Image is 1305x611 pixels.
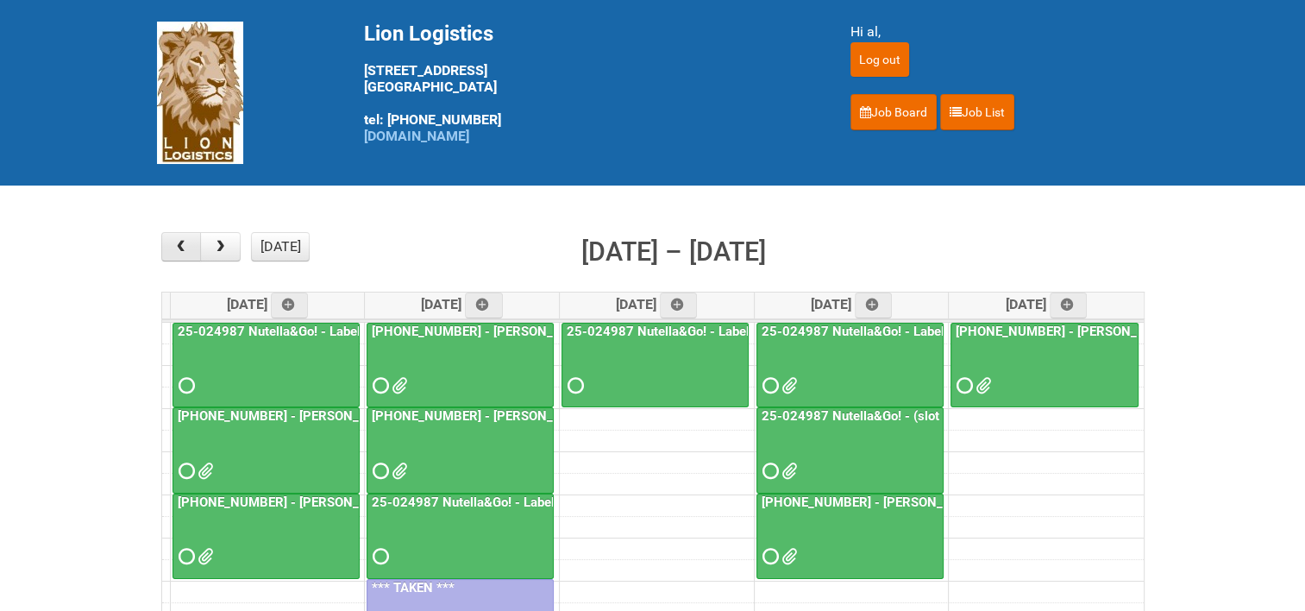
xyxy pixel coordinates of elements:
span: [DATE] [1006,296,1088,312]
a: [PHONE_NUMBER] - [PERSON_NAME] Cup Landscape [368,324,687,339]
span: Requested [762,551,775,563]
span: Requested [179,380,191,392]
a: [PHONE_NUMBER] - [PERSON_NAME] Cup Landscape Repacking Day [756,494,944,579]
span: [DATE] [421,296,503,312]
span: [DATE] [811,296,893,312]
span: GROUP 1004 (2) FRONT.jpg GROUP 1004 (2).jpg GROUP 1004 (3) FRONT.jpg GROUP 1004 (3).jpg GROUP 100... [781,465,794,477]
input: Log out [850,42,909,77]
a: [PHONE_NUMBER] - [PERSON_NAME] Cup Landscape [367,323,554,408]
span: grp 2711.jpg grp 2710.jpg grp 2704.jpg grp 2703.jpg grp 2702.jpg grp 2701.jpg Packing MOR 25-0290... [781,551,794,563]
a: 25-024987 Nutella&Go! - Labeling Day [562,323,749,408]
a: [PHONE_NUMBER] - [PERSON_NAME] Cup Landscape - Packing Labels (HOT) [174,408,631,424]
span: 85B.doc 73O.doc 73N.doc 73L.doc 73C.doc 72B.doc 66B.doc 25B.doc 436.doc 645.doc 721.doc 852.doc 5... [198,465,210,477]
div: [STREET_ADDRESS] [GEOGRAPHIC_DATA] tel: [PHONE_NUMBER] [364,22,807,144]
a: 25-024987 Nutella&Go! - (slot for QC photos) [756,407,944,493]
span: Requested [373,551,385,563]
a: 25-024987 Nutella&Go! - Labeling Day [368,494,602,510]
a: [PHONE_NUMBER] - [PERSON_NAME] Cup Landscape Repacking Day [758,494,1168,510]
a: 25-024987 Nutella&Go! - Labeling Day [367,494,554,579]
a: 25-024987 Nutella&Go! - (slot for QC photos) [758,408,1029,424]
img: Lion Logistics [157,22,243,164]
a: [PHONE_NUMBER] - [PERSON_NAME] Cup Landscape - Labels and Photo Slot [368,408,825,424]
button: [DATE] [251,232,310,261]
a: Job List [940,94,1014,130]
a: [PHONE_NUMBER] - [PERSON_NAME] Cup Landscape - Packing Labels (COLD) [173,494,360,579]
h2: [DATE] – [DATE] [581,232,766,272]
span: Requested [762,380,775,392]
span: Requested [568,380,580,392]
a: Job Board [850,94,937,130]
span: GROUP 2611.jpg GROUP 2610.jpg GROUP 1010.jpg 25_029098_01_LABELS_10Jul25 Dixie Cup LION1.xlsx Mai... [976,380,988,392]
a: Add an event [1050,293,1088,318]
span: Requested [179,551,191,563]
a: Add an event [271,293,309,318]
span: Requested [957,380,969,392]
span: Requested [373,465,385,477]
span: Packing MOR 25-029098 - V5.xlsm 25-029098-01_V2NoLids.pdf LPF 25-029098_v3.xlsx 25-029098-01_V1Li... [392,380,404,392]
span: 9K8.doc 8F0.doc 7P3.doc 07A.doc 6M4.doc 5H1.doc 4D6.doc 3J7.doc 2B9.doc 1G2.doc 0L5.doc 21L.doc 2... [198,551,210,563]
a: Add an event [660,293,698,318]
a: Add an event [465,293,503,318]
a: [DOMAIN_NAME] [364,128,469,144]
a: 25-024987 Nutella&Go! - Labeling Day [563,324,797,339]
span: Requested [762,465,775,477]
a: 25-024987 Nutella&Go! - Labeling Day [174,324,408,339]
span: [DATE] [616,296,698,312]
a: 25-024987 Nutella&Go! - Labeling Day [173,323,360,408]
div: Hi al, [850,22,1149,42]
a: Lion Logistics [157,84,243,100]
span: 3J7.doc 2B9.doc 0L5.doc [392,465,404,477]
span: [DATE] [227,296,309,312]
a: 25-024987 Nutella&Go! - Labeling/Mailing Day 1 [758,324,1051,339]
a: Add an event [855,293,893,318]
span: 25-024987-01-05 Nutella and Go - MOR (1 - rev).xlsm 25-024987-01-05 Nutella and Go - Addresses_Fi... [781,380,794,392]
a: 25-024987 Nutella&Go! - Labeling/Mailing Day 1 [756,323,944,408]
a: [PHONE_NUMBER] - [PERSON_NAME] Cup Landscape - Packing Labels (HOT) [173,407,360,493]
span: Lion Logistics [364,22,493,46]
span: Requested [373,380,385,392]
span: Requested [179,465,191,477]
a: [PHONE_NUMBER] - [PERSON_NAME] Cup Landscape - Packing Labels (COLD) [174,494,639,510]
a: [PHONE_NUMBER] - [PERSON_NAME] Cup Landscape - Labels and Photo Slot [367,407,554,493]
a: [PHONE_NUMBER] - [PERSON_NAME] Cup Landscape Mailing Day [951,323,1139,408]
